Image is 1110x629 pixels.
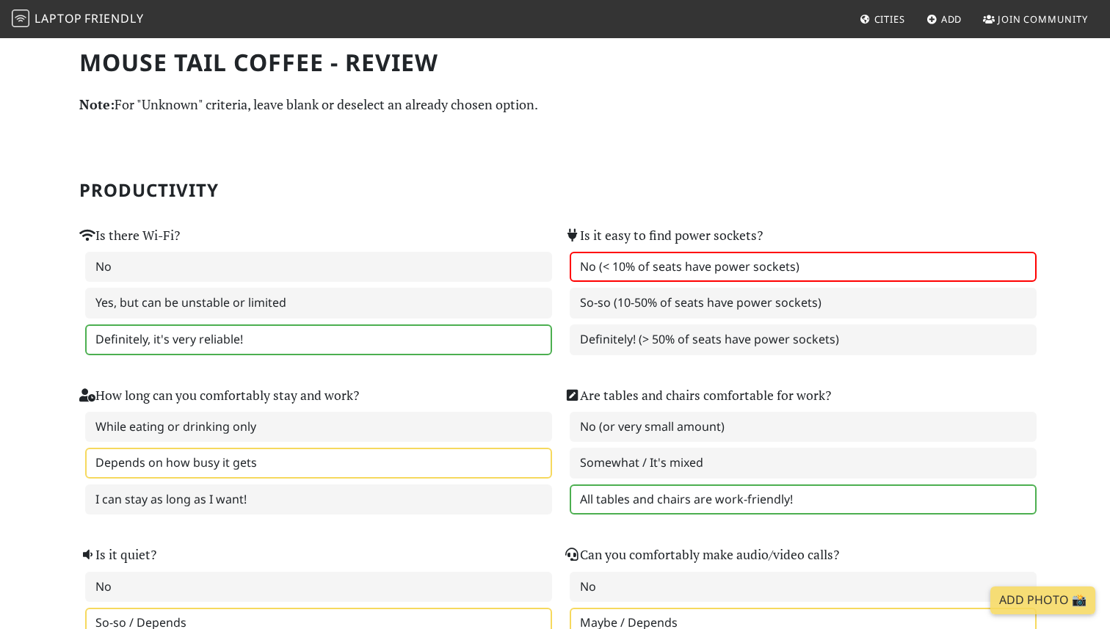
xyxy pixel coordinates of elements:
strong: Note: [79,95,115,113]
label: No (< 10% of seats have power sockets) [570,252,1037,283]
img: LaptopFriendly [12,10,29,27]
label: Can you comfortably make audio/video calls? [564,545,839,565]
label: No [85,572,552,603]
a: Join Community [977,6,1094,32]
label: While eating or drinking only [85,412,552,443]
span: Laptop [35,10,82,26]
label: Depends on how busy it gets [85,448,552,479]
label: No (or very small amount) [570,412,1037,443]
label: Is there Wi-Fi? [79,225,180,246]
a: LaptopFriendly LaptopFriendly [12,7,144,32]
label: I can stay as long as I want! [85,484,552,515]
label: So-so (10-50% of seats have power sockets) [570,288,1037,319]
label: Is it quiet? [79,545,156,565]
a: Cities [854,6,911,32]
label: Is it easy to find power sockets? [564,225,763,246]
label: How long can you comfortably stay and work? [79,385,359,406]
label: All tables and chairs are work-friendly! [570,484,1037,515]
a: Add Photo 📸 [990,586,1095,614]
label: Definitely, it's very reliable! [85,324,552,355]
label: Definitely! (> 50% of seats have power sockets) [570,324,1037,355]
span: Add [941,12,962,26]
label: Somewhat / It's mixed [570,448,1037,479]
label: Are tables and chairs comfortable for work? [564,385,831,406]
span: Cities [874,12,905,26]
h2: Productivity [79,180,1031,201]
span: Friendly [84,10,143,26]
label: No [85,252,552,283]
h1: Mouse Tail Coffee - Review [79,48,1031,76]
label: Yes, but can be unstable or limited [85,288,552,319]
p: For "Unknown" criteria, leave blank or deselect an already chosen option. [79,94,1031,115]
a: Add [921,6,968,32]
span: Join Community [998,12,1088,26]
label: No [570,572,1037,603]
